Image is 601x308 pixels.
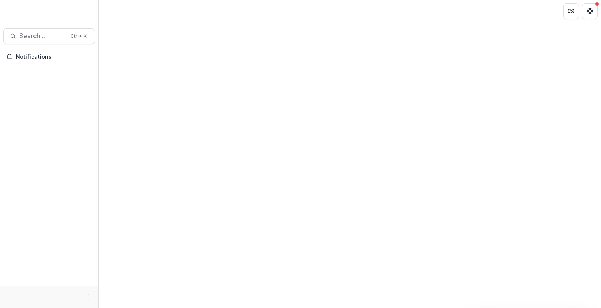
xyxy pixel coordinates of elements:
button: Search... [3,28,95,44]
button: Partners [563,3,579,19]
button: Notifications [3,50,95,63]
button: More [84,292,93,302]
nav: breadcrumb [102,5,135,17]
div: Ctrl + K [69,32,88,41]
span: Search... [19,32,66,40]
button: Get Help [582,3,598,19]
span: Notifications [16,54,92,60]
